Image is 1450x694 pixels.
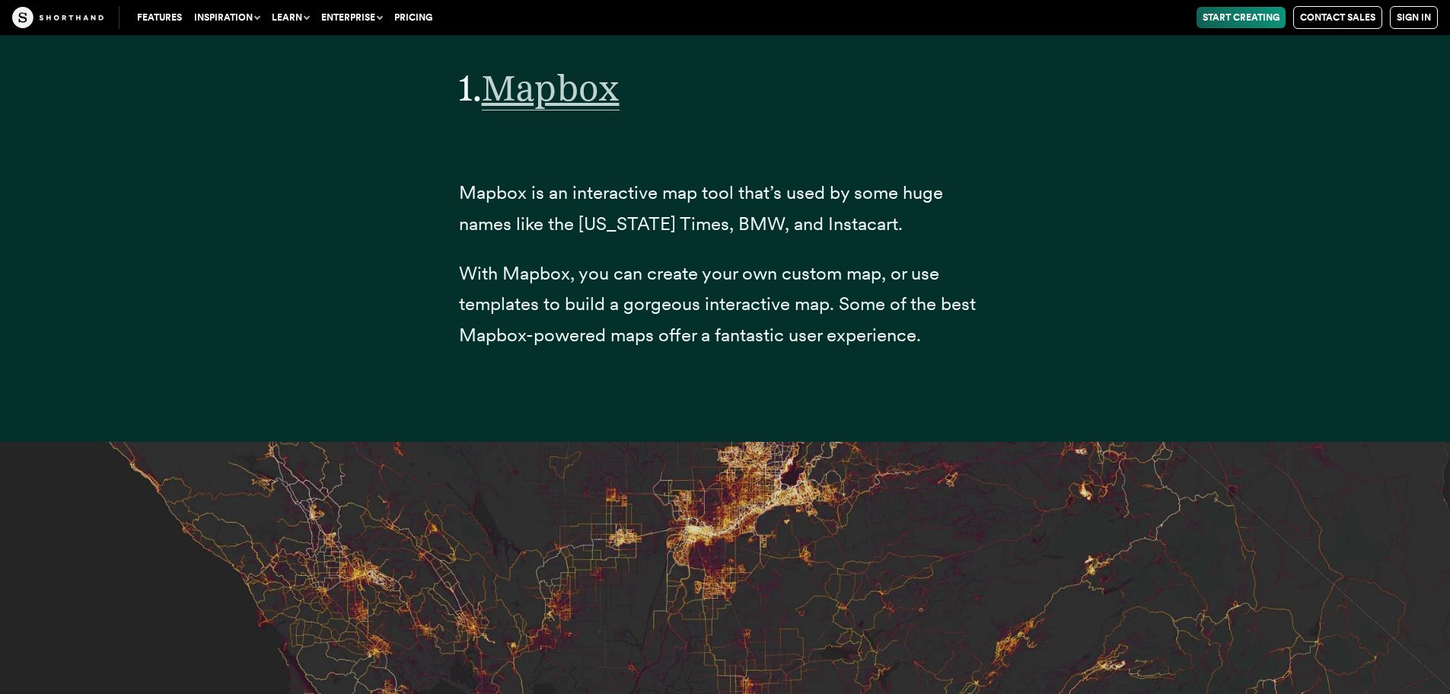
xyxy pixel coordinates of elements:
[482,66,620,110] a: Mapbox
[131,7,188,28] a: Features
[1293,6,1382,29] a: Contact Sales
[12,7,104,28] img: The Craft
[1390,6,1438,29] a: Sign in
[188,7,266,28] button: Inspiration
[459,66,482,110] span: 1.
[459,181,943,235] span: Mapbox is an interactive map tool that’s used by some huge names like the [US_STATE] Times, BMW, ...
[459,262,976,347] span: With Mapbox, you can create your own custom map, or use templates to build a gorgeous interactive...
[266,7,315,28] button: Learn
[1197,7,1286,28] a: Start Creating
[315,7,388,28] button: Enterprise
[388,7,438,28] a: Pricing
